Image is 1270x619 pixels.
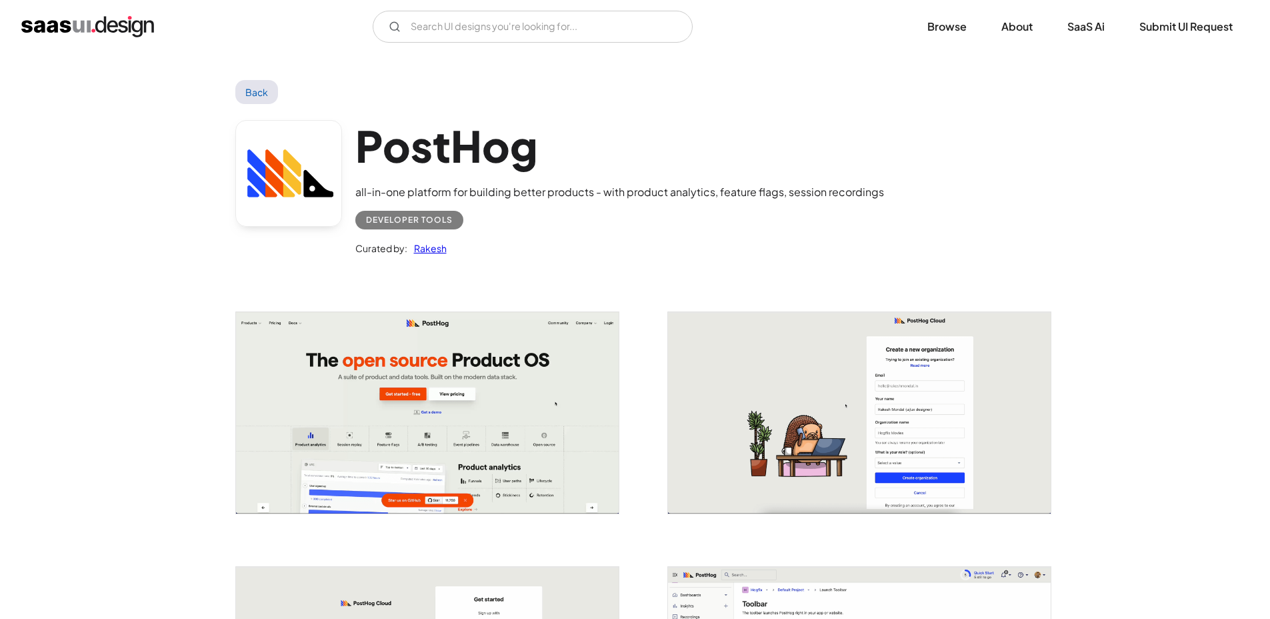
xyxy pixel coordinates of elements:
img: 645b2ae9577bd36837dbc4b2_Posthog%20-%20create%20Organisation.png [668,312,1051,514]
a: home [21,16,154,37]
h1: PostHog [355,120,884,171]
a: Browse [911,12,983,41]
img: 645b2ae9b2f0b5e984606157_Posthog%20-.0.Still001.png [236,312,619,514]
div: all-in-one platform for building better products - with product analytics, feature flags, session... [355,184,884,200]
form: Email Form [373,11,693,43]
a: open lightbox [668,312,1051,514]
a: Submit UI Request [1123,12,1249,41]
div: Developer tools [366,212,453,228]
a: Back [235,80,279,104]
a: open lightbox [236,312,619,514]
div: Curated by: [355,240,407,256]
a: SaaS Ai [1051,12,1121,41]
a: About [985,12,1049,41]
input: Search UI designs you're looking for... [373,11,693,43]
a: Rakesh [407,240,447,256]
